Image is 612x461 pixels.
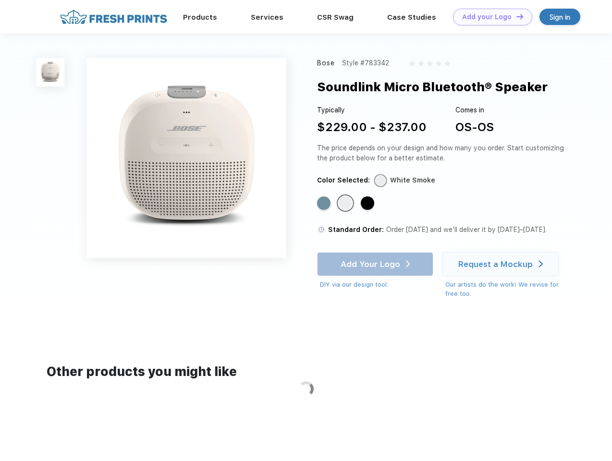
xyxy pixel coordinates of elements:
[361,196,374,210] div: Black
[86,58,286,258] img: func=resize&h=640
[444,61,450,66] img: gray_star.svg
[36,58,64,86] img: func=resize&h=100
[516,14,523,19] img: DT
[339,196,352,210] div: White Smoke
[539,260,543,267] img: white arrow
[251,13,283,22] a: Services
[445,280,568,299] div: Our artists do the work! We revise for free too.
[317,143,568,163] div: The price depends on your design and how many you order. Start customizing the product below for ...
[342,58,389,68] div: Style #783342
[409,61,415,66] img: gray_star.svg
[317,196,330,210] div: Stone Blue
[317,119,427,136] div: $229.00 - $237.00
[455,119,494,136] div: OS-OS
[550,12,570,23] div: Sign in
[317,225,326,234] img: standard order
[458,259,533,269] div: Request a Mockup
[320,280,433,290] div: DIY via our design tool.
[418,61,424,66] img: gray_star.svg
[462,13,512,21] div: Add your Logo
[317,175,370,185] div: Color Selected:
[328,226,384,233] span: Standard Order:
[47,363,565,381] div: Other products you might like
[390,175,435,185] div: White Smoke
[57,9,170,25] img: fo%20logo%202.webp
[317,78,548,96] div: Soundlink Micro Bluetooth® Speaker
[427,61,433,66] img: gray_star.svg
[455,105,494,115] div: Comes in
[183,13,217,22] a: Products
[317,58,335,68] div: Bose
[386,226,547,233] span: Order [DATE] and we’ll deliver it by [DATE]–[DATE].
[317,13,354,22] a: CSR Swag
[539,9,580,25] a: Sign in
[436,61,441,66] img: gray_star.svg
[317,105,427,115] div: Typically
